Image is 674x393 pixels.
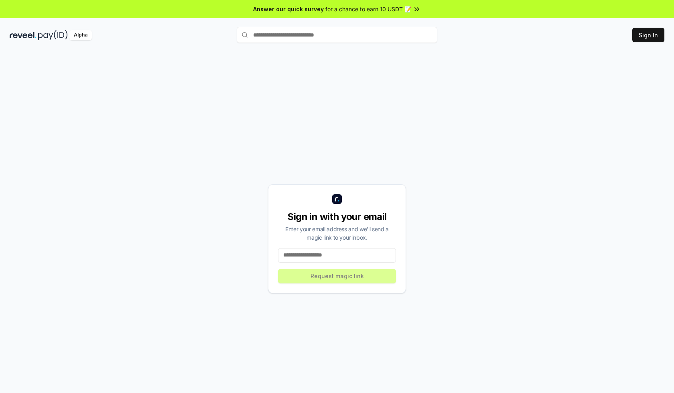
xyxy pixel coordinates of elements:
[325,5,411,13] span: for a chance to earn 10 USDT 📝
[69,30,92,40] div: Alpha
[278,210,396,223] div: Sign in with your email
[253,5,324,13] span: Answer our quick survey
[10,30,37,40] img: reveel_dark
[38,30,68,40] img: pay_id
[632,28,664,42] button: Sign In
[278,225,396,242] div: Enter your email address and we’ll send a magic link to your inbox.
[332,194,342,204] img: logo_small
